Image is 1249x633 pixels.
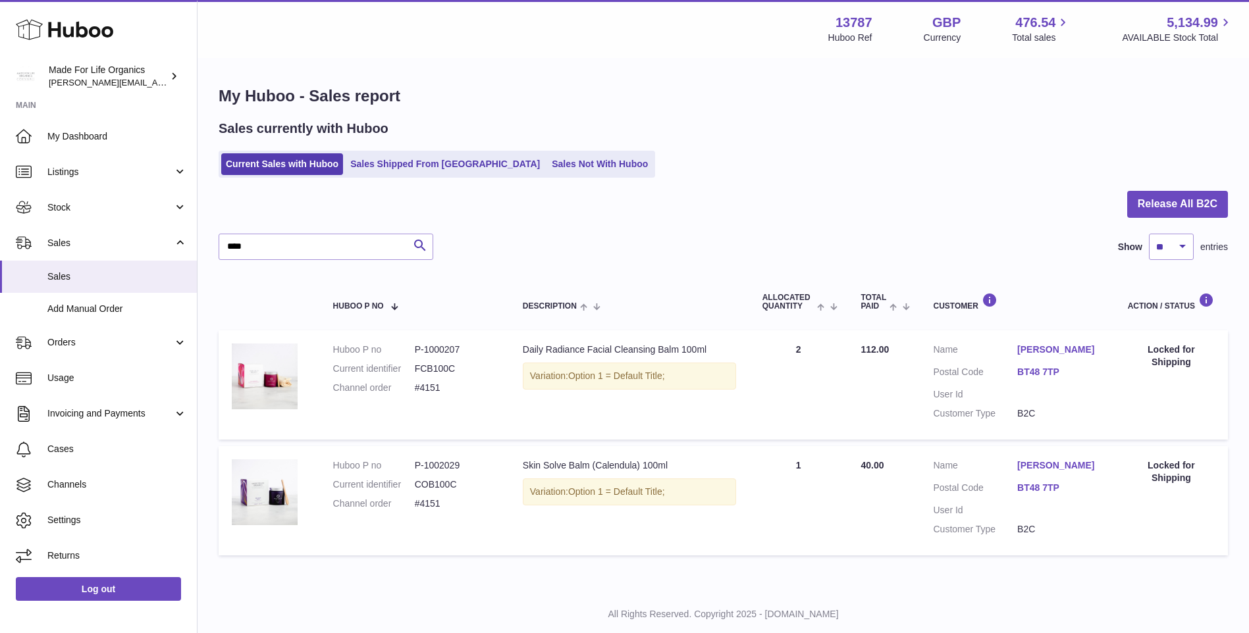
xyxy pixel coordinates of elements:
[933,388,1017,401] dt: User Id
[47,130,187,143] span: My Dashboard
[523,459,736,472] div: Skin Solve Balm (Calendula) 100ml
[47,166,173,178] span: Listings
[933,366,1017,382] dt: Postal Code
[924,32,961,44] div: Currency
[933,482,1017,497] dt: Postal Code
[333,363,415,375] dt: Current identifier
[1017,343,1102,356] a: [PERSON_NAME]
[568,370,665,381] span: Option 1 = Default Title;
[415,478,496,491] dd: COB100C
[221,153,343,175] a: Current Sales with Huboo
[749,446,848,555] td: 1
[208,608,1238,620] p: All Rights Reserved. Copyright 2025 - [DOMAIN_NAME]
[749,330,848,440] td: 2
[333,478,415,491] dt: Current identifier
[47,514,187,526] span: Settings
[219,86,1228,107] h1: My Huboo - Sales report
[16,66,36,86] img: geoff.winwood@madeforlifeorganics.com
[568,486,665,497] span: Option 1 = Default Title;
[547,153,652,175] a: Sales Not With Huboo
[1017,482,1102,494] a: BT48 7TP
[523,302,577,311] span: Description
[1017,407,1102,420] dd: B2C
[1200,241,1228,253] span: entries
[1118,241,1142,253] label: Show
[861,344,889,355] span: 112.00
[933,459,1017,475] dt: Name
[415,497,496,510] dd: #4151
[1122,14,1233,44] a: 5,134.99 AVAILABLE Stock Total
[49,64,167,89] div: Made For Life Organics
[47,478,187,491] span: Channels
[836,14,872,32] strong: 13787
[346,153,545,175] a: Sales Shipped From [GEOGRAPHIC_DATA]
[333,497,415,510] dt: Channel order
[861,293,886,311] span: Total paid
[47,372,187,384] span: Usage
[1017,459,1102,472] a: [PERSON_NAME]
[47,201,173,214] span: Stock
[933,343,1017,359] dt: Name
[1128,343,1215,368] div: Locked for Shipping
[333,302,384,311] span: Huboo P no
[49,77,334,88] span: [PERSON_NAME][EMAIL_ADDRESS][PERSON_NAME][DOMAIN_NAME]
[1017,366,1102,378] a: BT48 7TP
[1015,14,1055,32] span: 476.54
[219,120,388,138] h2: Sales currently with Huboo
[47,303,187,315] span: Add Manual Order
[1128,293,1215,311] div: Action / Status
[1012,14,1071,44] a: 476.54 Total sales
[415,382,496,394] dd: #4151
[933,523,1017,536] dt: Customer Type
[1127,191,1228,218] button: Release All B2C
[232,343,298,409] img: daily-radiance-facial-cleansing-balm-100ml-fcb100c-1_995858cb-a846-4b22-a335-6d27998d1aea.jpg
[232,459,298,525] img: skin-solve-balm-_calendula_-100ml-cob50-1-v1.jpg
[415,459,496,472] dd: P-1002029
[933,407,1017,420] dt: Customer Type
[523,343,736,356] div: Daily Radiance Facial Cleansing Balm 100ml
[415,363,496,375] dd: FCB100C
[47,270,187,283] span: Sales
[933,293,1101,311] div: Customer
[1122,32,1233,44] span: AVAILABLE Stock Total
[16,577,181,601] a: Log out
[828,32,872,44] div: Huboo Ref
[333,343,415,356] dt: Huboo P no
[1167,14,1218,32] span: 5,134.99
[932,14,961,32] strong: GBP
[47,407,173,420] span: Invoicing and Payments
[523,478,736,505] div: Variation:
[47,549,187,562] span: Returns
[47,336,173,349] span: Orders
[1128,459,1215,484] div: Locked for Shipping
[523,363,736,390] div: Variation:
[333,382,415,394] dt: Channel order
[333,459,415,472] dt: Huboo P no
[1012,32,1071,44] span: Total sales
[1017,523,1102,536] dd: B2C
[861,460,884,470] span: 40.00
[933,504,1017,517] dt: User Id
[762,293,814,311] span: ALLOCATED Quantity
[415,343,496,356] dd: P-1000207
[47,443,187,455] span: Cases
[47,237,173,249] span: Sales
